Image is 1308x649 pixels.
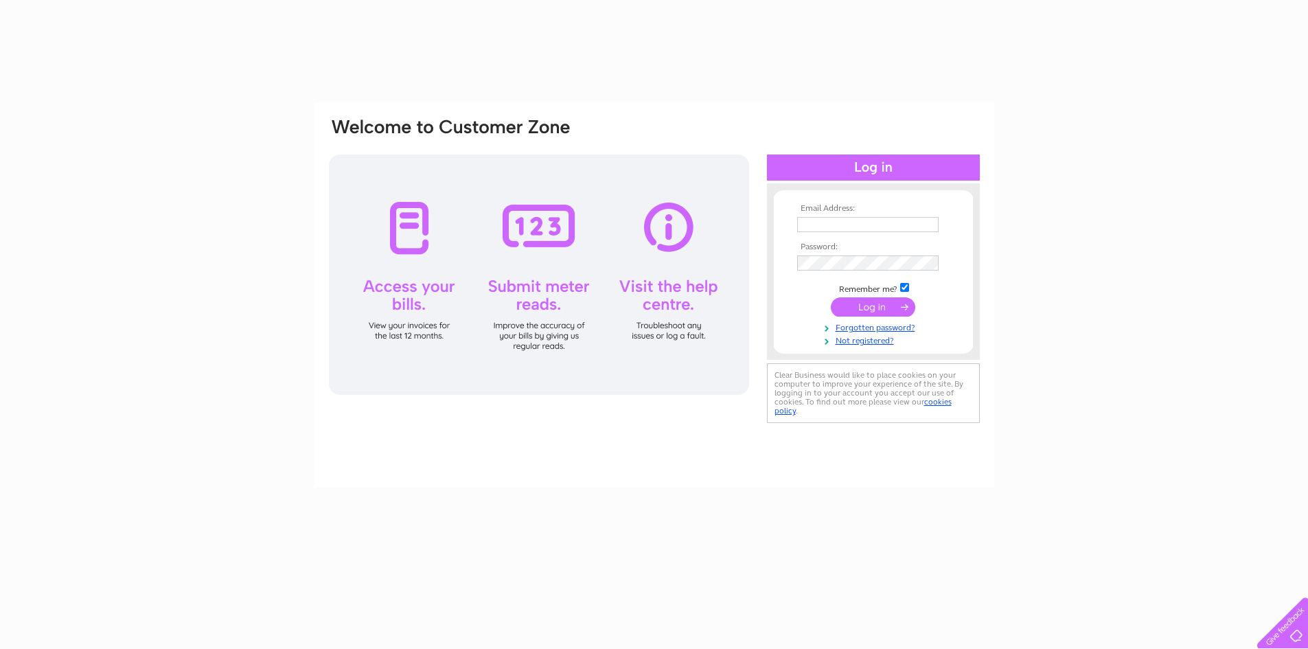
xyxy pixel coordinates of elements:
[775,397,952,415] a: cookies policy
[831,297,915,317] input: Submit
[797,333,953,346] a: Not registered?
[794,204,953,214] th: Email Address:
[797,320,953,333] a: Forgotten password?
[794,281,953,295] td: Remember me?
[767,363,980,423] div: Clear Business would like to place cookies on your computer to improve your experience of the sit...
[794,242,953,252] th: Password:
